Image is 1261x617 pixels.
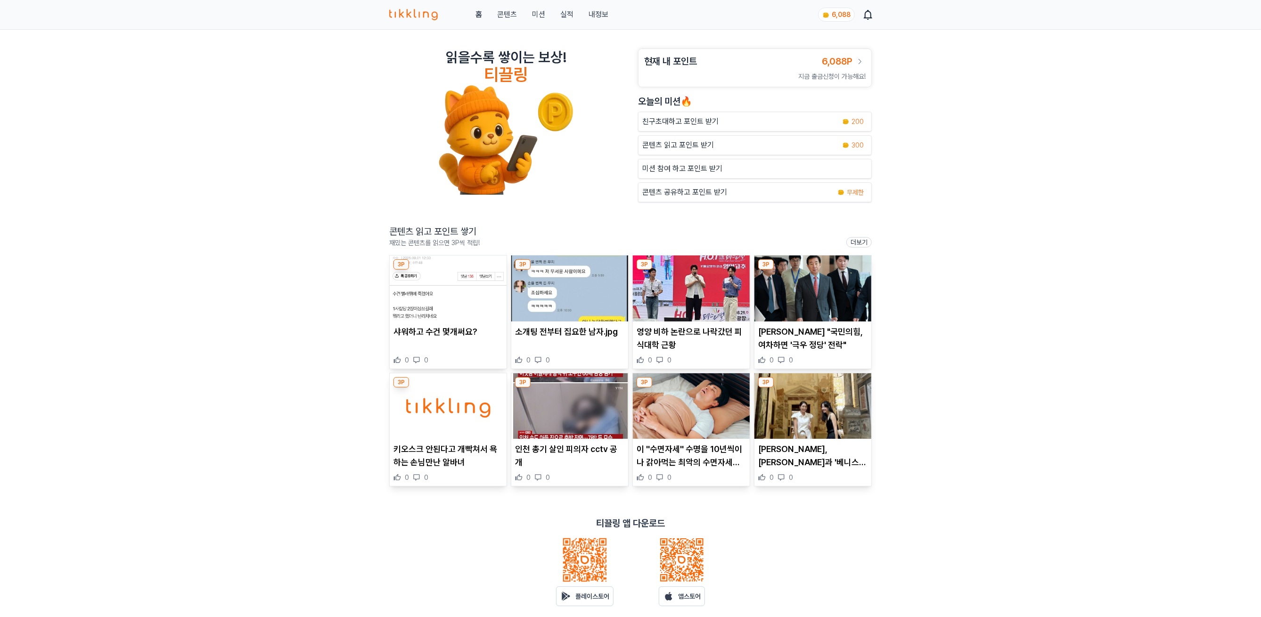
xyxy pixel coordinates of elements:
[446,49,566,66] h2: 읽을수록 쌓이는 보상!
[638,135,872,155] a: 콘텐츠 읽고 포인트 받기 coin 300
[642,163,722,174] p: 미션 참여 하고 포인트 받기
[526,355,531,365] span: 0
[758,377,774,387] div: 3P
[642,140,714,151] p: 콘텐츠 읽고 포인트 받기
[822,55,866,68] a: 6,088P
[659,586,705,606] a: 앱스토어
[526,473,531,482] span: 0
[798,73,866,80] span: 지금 출금신청이 가능해요!
[389,373,507,487] div: 3P 키오스크 안된다고 개빡쳐서 욕하는 손님만난 알바녀 키오스크 안된다고 개빡쳐서 욕하는 손님만난 알바녀 0 0
[642,116,719,127] p: 친구초대하고 포인트 받기
[393,325,503,338] p: 샤워하고 수건 몇개써요?
[389,9,438,20] img: 티끌링
[822,56,852,67] span: 6,088P
[789,355,793,365] span: 0
[637,325,746,352] p: 영양 비하 논란으로 나락갔던 피식대학 근황
[511,255,629,369] div: 3P 소개팅 전부터 집요한 남자.jpg 소개팅 전부터 집요한 남자.jpg 0 0
[678,592,701,601] p: 앱스토어
[667,355,671,365] span: 0
[754,373,872,487] div: 3P 이민정, 손예진과 '베니스 동반 여행'…남편 이병헌 영화제 동행해 우정 과시 [PERSON_NAME], [PERSON_NAME]과 '베니스 동반 여행'…남편 [PERSO...
[424,473,428,482] span: 0
[390,373,507,439] img: 키오스크 안된다고 개빡쳐서 욕하는 손님만난 알바녀
[758,443,868,469] p: [PERSON_NAME], [PERSON_NAME]과 '베니스 동반 여행'…남편 [PERSON_NAME] 영화제 동행해 우정 과시
[497,9,517,20] a: 콘텐츠
[484,66,528,84] h4: 티끌링
[632,255,750,369] div: 3P 영양 비하 논란으로 나락갔던 피식대학 근황 영양 비하 논란으로 나락갔던 피식대학 근황 0 0
[515,325,624,338] p: 소개팅 전부터 집요한 남자.jpg
[556,586,614,606] a: 플레이스토어
[638,112,872,132] button: 친구초대하고 포인트 받기 coin 200
[638,182,872,202] a: 콘텐츠 공유하고 포인트 받기 coin 무제한
[511,255,628,321] img: 소개팅 전부터 집요한 남자.jpg
[758,259,774,270] div: 3P
[390,255,507,321] img: 샤워하고 수건 몇개써요?
[638,95,872,108] h2: 오늘의 미션🔥
[648,355,652,365] span: 0
[637,443,746,469] p: 이 ''수면자세'' 수명을 10년씩이나 갉아먹는 최악의 수면자세입니다.
[546,473,550,482] span: 0
[405,473,409,482] span: 0
[758,325,868,352] p: [PERSON_NAME] "국민의힘, 여차하면 '극우 정당' 전락"
[405,355,409,365] span: 0
[546,355,550,365] span: 0
[837,189,845,196] img: coin
[637,259,652,270] div: 3P
[575,592,609,601] p: 플레이스토어
[846,237,872,247] a: 더보기
[475,9,482,20] a: 홈
[515,443,624,469] p: 인천 총기 살인 피의자 cctv 공개
[847,188,864,197] span: 무제한
[532,9,545,20] button: 미션
[424,355,428,365] span: 0
[596,517,665,530] p: 티끌링 앱 다운로드
[818,8,853,22] a: coin 6,088
[633,255,750,321] img: 영양 비하 논란으로 나락갔던 피식대학 근황
[637,377,652,387] div: 3P
[511,373,628,439] img: 인천 총기 살인 피의자 cctv 공개
[389,225,480,238] h2: 콘텐츠 읽고 포인트 쌓기
[562,537,607,583] img: qrcode_android
[852,117,864,126] span: 200
[667,473,671,482] span: 0
[842,118,850,125] img: coin
[632,373,750,487] div: 3P 이 ''수면자세'' 수명을 10년씩이나 갉아먹는 최악의 수면자세입니다. 이 ''수면자세'' 수명을 10년씩이나 갉아먹는 최악의 수면자세입니다. 0 0
[633,373,750,439] img: 이 ''수면자세'' 수명을 10년씩이나 갉아먹는 최악의 수면자세입니다.
[438,84,574,195] img: tikkling_character
[832,11,851,18] span: 6,088
[515,259,531,270] div: 3P
[659,537,704,583] img: qrcode_ios
[754,373,871,439] img: 이민정, 손예진과 '베니스 동반 여행'…남편 이병헌 영화제 동행해 우정 과시
[393,259,409,270] div: 3P
[560,9,573,20] a: 실적
[754,255,871,321] img: 김성태 "국민의힘, 여차하면 '극우 정당' 전락"
[389,238,480,247] p: 재밌는 콘텐츠를 읽으면 3P씩 적립!
[852,140,864,150] span: 300
[511,373,629,487] div: 3P 인천 총기 살인 피의자 cctv 공개 인천 총기 살인 피의자 cctv 공개 0 0
[393,443,503,469] p: 키오스크 안된다고 개빡쳐서 욕하는 손님만난 알바녀
[393,377,409,387] div: 3P
[515,377,531,387] div: 3P
[389,255,507,369] div: 3P 샤워하고 수건 몇개써요? 샤워하고 수건 몇개써요? 0 0
[644,55,697,68] h3: 현재 내 포인트
[754,255,872,369] div: 3P 김성태 "국민의힘, 여차하면 '극우 정당' 전락" [PERSON_NAME] "국민의힘, 여차하면 '극우 정당' 전락" 0 0
[770,355,774,365] span: 0
[822,11,830,19] img: coin
[789,473,793,482] span: 0
[589,9,608,20] a: 내정보
[642,187,727,198] p: 콘텐츠 공유하고 포인트 받기
[770,473,774,482] span: 0
[648,473,652,482] span: 0
[638,159,872,179] button: 미션 참여 하고 포인트 받기
[842,141,850,149] img: coin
